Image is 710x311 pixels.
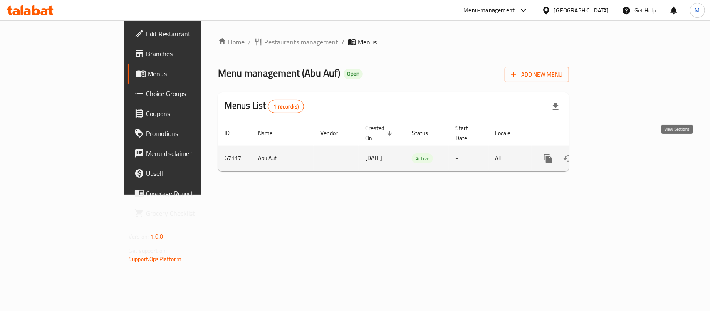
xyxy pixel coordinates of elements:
span: Start Date [455,123,479,143]
div: [GEOGRAPHIC_DATA] [554,6,609,15]
span: Menus [148,69,236,79]
span: M [695,6,700,15]
a: Grocery Checklist [128,203,243,223]
span: Choice Groups [146,89,236,99]
a: Branches [128,44,243,64]
span: Promotions [146,128,236,138]
span: 1.0.0 [150,231,163,242]
span: Branches [146,49,236,59]
div: Total records count [268,100,304,113]
td: All [489,146,532,171]
span: Coupons [146,109,236,118]
span: Name [258,128,283,138]
span: Menu management ( Abu Auf ) [218,64,340,82]
button: more [538,148,558,168]
span: Restaurants management [264,37,338,47]
a: Menus [128,64,243,84]
a: Coupons [128,104,243,123]
a: Menu disclaimer [128,143,243,163]
span: Active [412,154,433,163]
table: enhanced table [218,121,625,171]
span: Vendor [320,128,349,138]
span: Locale [495,128,522,138]
a: Restaurants management [254,37,338,47]
span: Open [344,70,363,77]
span: Created On [365,123,395,143]
span: ID [225,128,240,138]
div: Menu-management [464,5,515,15]
span: Upsell [146,168,236,178]
div: Export file [546,96,566,116]
span: [DATE] [365,153,382,163]
td: Abu Auf [251,146,314,171]
td: - [449,146,489,171]
span: Coverage Report [146,188,236,198]
li: / [341,37,344,47]
th: Actions [532,121,625,146]
span: 1 record(s) [268,103,304,111]
h2: Menus List [225,99,304,113]
a: Support.OpsPlatform [129,254,181,264]
span: Status [412,128,439,138]
button: Add New Menu [505,67,569,82]
span: Edit Restaurant [146,29,236,39]
span: Grocery Checklist [146,208,236,218]
nav: breadcrumb [218,37,569,47]
span: Menu disclaimer [146,148,236,158]
a: Upsell [128,163,243,183]
span: Version: [129,231,149,242]
a: Promotions [128,123,243,143]
span: Add New Menu [511,69,562,80]
a: Choice Groups [128,84,243,104]
span: Get support on: [129,245,167,256]
a: Coverage Report [128,183,243,203]
span: Menus [358,37,377,47]
div: Open [344,69,363,79]
a: Edit Restaurant [128,24,243,44]
li: / [248,37,251,47]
